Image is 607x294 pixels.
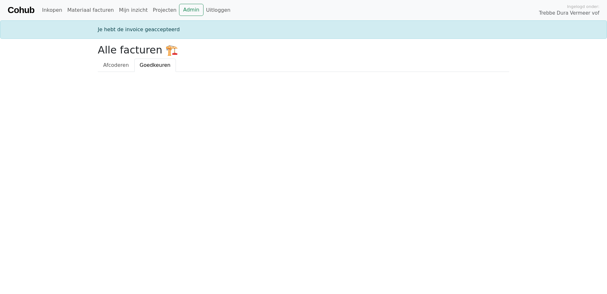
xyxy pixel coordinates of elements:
[134,59,176,72] a: Goedkeuren
[203,4,233,17] a: Uitloggen
[567,3,599,10] span: Ingelogd onder:
[94,26,513,33] div: Je hebt de invoice geaccepteerd
[150,4,179,17] a: Projecten
[179,4,203,16] a: Admin
[98,44,509,56] h2: Alle facturen 🏗️
[140,62,170,68] span: Goedkeuren
[39,4,64,17] a: Inkopen
[539,10,599,17] span: Trebbe Dura Vermeer vof
[65,4,117,17] a: Materiaal facturen
[103,62,129,68] span: Afcoderen
[8,3,34,18] a: Cohub
[98,59,134,72] a: Afcoderen
[117,4,150,17] a: Mijn inzicht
